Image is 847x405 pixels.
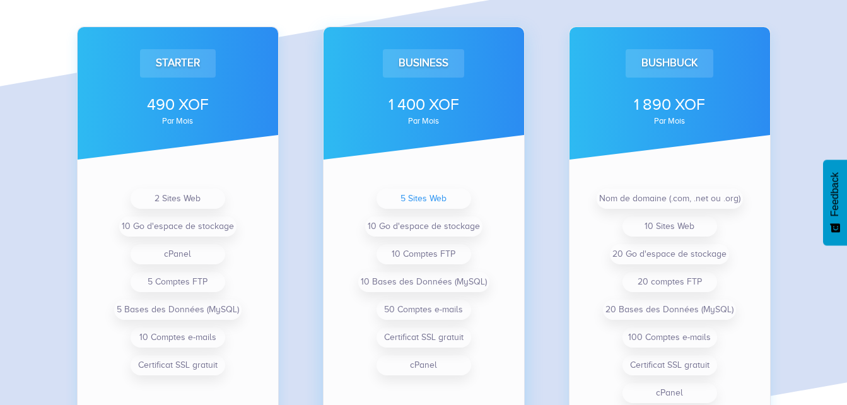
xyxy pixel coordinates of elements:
[587,117,753,125] div: par mois
[119,216,237,237] li: 10 Go d'espace de stockage
[622,327,717,348] li: 100 Comptes e-mails
[622,355,717,375] li: Certificat SSL gratuit
[377,189,471,209] li: 5 Sites Web
[622,272,717,292] li: 20 comptes FTP
[358,272,489,292] li: 10 Bases des Données (MySQL)
[131,327,225,348] li: 10 Comptes e-mails
[622,383,717,403] li: cPanel
[587,93,753,116] div: 1 890 XOF
[140,49,216,77] div: Starter
[95,117,261,125] div: par mois
[131,189,225,209] li: 2 Sites Web
[131,272,225,292] li: 5 Comptes FTP
[610,244,729,264] li: 20 Go d'espace de stockage
[784,342,832,390] iframe: Drift Widget Chat Controller
[365,216,482,237] li: 10 Go d'espace de stockage
[131,244,225,264] li: cPanel
[377,327,471,348] li: Certificat SSL gratuit
[95,93,261,116] div: 490 XOF
[114,300,242,320] li: 5 Bases des Données (MySQL)
[341,93,507,116] div: 1 400 XOF
[341,117,507,125] div: par mois
[377,244,471,264] li: 10 Comptes FTP
[377,300,471,320] li: 50 Comptes e-mails
[622,216,717,237] li: 10 Sites Web
[131,355,225,375] li: Certificat SSL gratuit
[597,189,743,209] li: Nom de domaine (.com, .net ou .org)
[626,49,713,77] div: Bushbuck
[823,160,847,245] button: Feedback - Afficher l’enquête
[829,172,841,216] span: Feedback
[377,355,471,375] li: cPanel
[603,300,736,320] li: 20 Bases des Données (MySQL)
[383,49,464,77] div: Business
